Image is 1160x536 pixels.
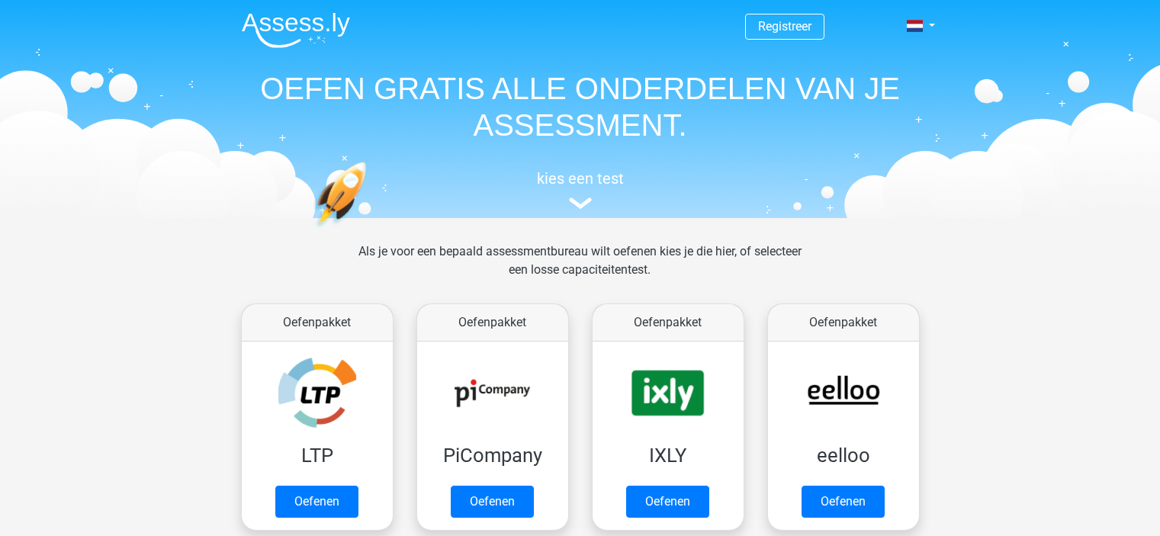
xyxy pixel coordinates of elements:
[626,486,709,518] a: Oefenen
[230,169,931,210] a: kies een test
[802,486,885,518] a: Oefenen
[242,12,350,48] img: Assessly
[230,70,931,143] h1: OEFEN GRATIS ALLE ONDERDELEN VAN JE ASSESSMENT.
[275,486,358,518] a: Oefenen
[230,169,931,188] h5: kies een test
[569,197,592,209] img: assessment
[313,162,426,300] img: oefenen
[451,486,534,518] a: Oefenen
[346,242,814,297] div: Als je voor een bepaald assessmentbureau wilt oefenen kies je die hier, of selecteer een losse ca...
[758,19,811,34] a: Registreer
